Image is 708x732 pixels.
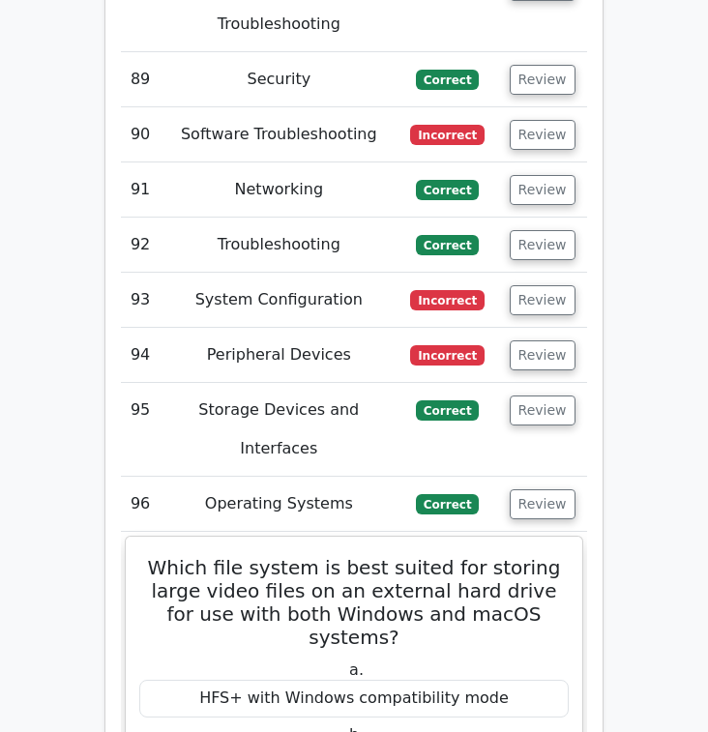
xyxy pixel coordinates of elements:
[137,556,571,649] h5: Which file system is best suited for storing large video files on an external hard drive for use ...
[160,383,398,477] td: Storage Devices and Interfaces
[121,477,160,532] td: 96
[121,52,160,107] td: 89
[410,345,485,365] span: Incorrect
[121,383,160,477] td: 95
[510,175,575,205] button: Review
[160,162,398,218] td: Networking
[160,52,398,107] td: Security
[160,273,398,328] td: System Configuration
[121,107,160,162] td: 90
[510,340,575,370] button: Review
[160,218,398,273] td: Troubleshooting
[510,230,575,260] button: Review
[121,273,160,328] td: 93
[416,180,479,199] span: Correct
[160,477,398,532] td: Operating Systems
[416,70,479,89] span: Correct
[349,660,364,679] span: a.
[510,65,575,95] button: Review
[160,107,398,162] td: Software Troubleshooting
[160,328,398,383] td: Peripheral Devices
[410,290,485,309] span: Incorrect
[416,400,479,420] span: Correct
[121,162,160,218] td: 91
[139,680,569,717] div: HFS+ with Windows compatibility mode
[121,328,160,383] td: 94
[510,120,575,150] button: Review
[416,235,479,254] span: Correct
[410,125,485,144] span: Incorrect
[510,285,575,315] button: Review
[121,218,160,273] td: 92
[510,395,575,425] button: Review
[416,494,479,513] span: Correct
[510,489,575,519] button: Review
